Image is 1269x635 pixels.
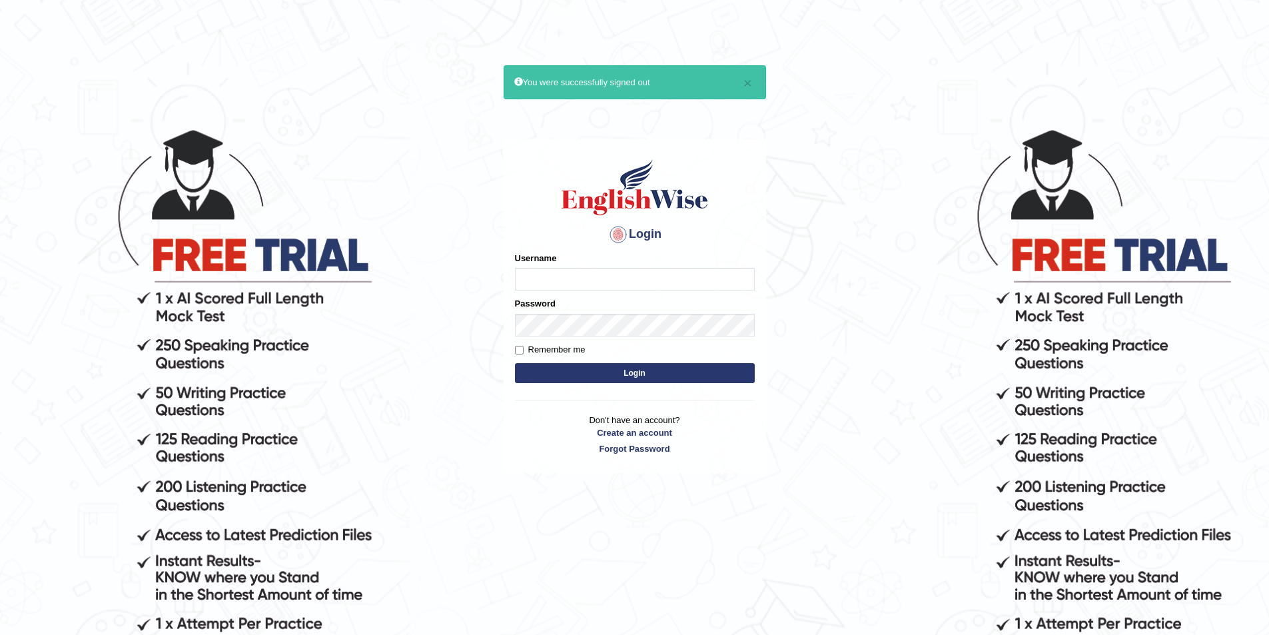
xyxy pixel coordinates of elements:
[504,65,766,99] div: You were successfully signed out
[559,157,711,217] img: Logo of English Wise sign in for intelligent practice with AI
[515,414,755,455] p: Don't have an account?
[515,346,524,354] input: Remember me
[515,297,556,310] label: Password
[515,224,755,245] h4: Login
[743,76,751,90] button: ×
[515,363,755,383] button: Login
[515,343,586,356] label: Remember me
[515,252,557,265] label: Username
[515,426,755,439] a: Create an account
[515,442,755,455] a: Forgot Password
